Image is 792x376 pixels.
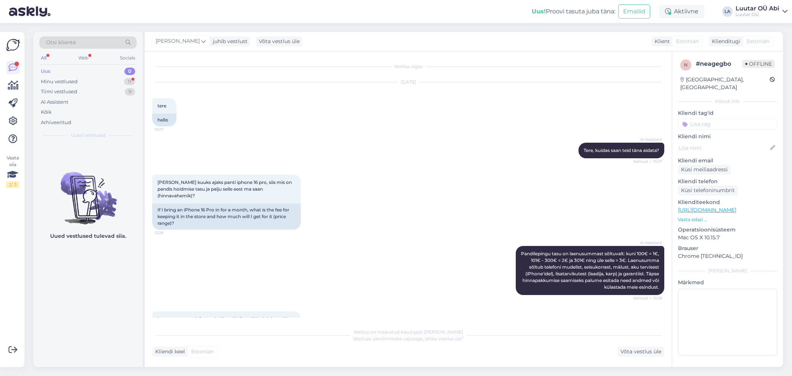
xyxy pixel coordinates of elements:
div: juhib vestlust [210,38,248,45]
div: Web [77,53,90,63]
span: AI Assistent [634,240,662,246]
div: 11 [124,78,135,85]
div: Kliendi keel [152,348,185,356]
p: Märkmed [678,279,777,286]
b: Uus! [532,8,546,15]
div: [DATE] [152,79,664,85]
span: Otsi kliente [46,39,76,46]
div: Küsi meiliaadressi [678,165,731,175]
span: AI Assistent [634,137,662,142]
span: Vestlus on määratud kasutajale [PERSON_NAME] [353,329,463,335]
div: Minu vestlused [41,78,78,85]
span: 13:28 [154,230,182,236]
span: Estonian [191,348,214,356]
i: „Võtke vestlus üle” [423,336,463,341]
p: Brauser [678,244,777,252]
span: 13:27 [154,127,182,132]
div: # neagegbo [696,59,742,68]
div: Kliendi info [678,98,777,105]
div: If I bring an iPhone 16 Pro in for a month, what is the fee for keeping it in the store and how m... [152,204,301,230]
a: [URL][DOMAIN_NAME] [678,207,736,213]
input: Lisa tag [678,119,777,130]
div: 9 [125,88,135,95]
span: Nähtud ✓ 13:27 [633,159,662,164]
div: Võta vestlus üle [617,347,664,357]
div: Luutar OÜ [736,12,779,17]
div: Proovi tasuta juba täna: [532,7,615,16]
div: All [39,53,48,63]
input: Lisa nimi [678,144,769,152]
div: Vestlus algas [152,63,664,70]
div: Võta vestlus üle [256,36,303,46]
div: Socials [118,53,137,63]
img: No chats [33,159,143,226]
div: Klienditugi [709,38,740,45]
p: Vaata edasi ... [678,216,777,223]
span: Estonian [747,38,769,45]
p: Klienditeekond [678,198,777,206]
div: [PERSON_NAME] [678,268,777,274]
div: Uus [41,68,50,75]
div: Luutar OÜ Abi [736,6,779,12]
p: Uued vestlused tulevad siia. [50,232,126,240]
span: [PERSON_NAME] kuuks ajaks panti iphone 16 pro, siis mis on pandis hoidmise tasu ja palju selle ee... [157,179,293,198]
span: Nähtud ✓ 13:28 [633,295,662,301]
p: Mac OS X 10.15.7 [678,234,777,242]
span: n [684,62,688,68]
span: Pandilepingu tasu on laenusummast sõltuvalt: kuni 100€ = 1€, 101€ - 300€ = 2€ ja 301€ ning üle se... [521,251,660,290]
span: kuu aega vana telefon, pole ühtegi kriimu, 128 gb iphone 16 pro [157,316,289,328]
span: tere [157,103,166,108]
span: Estonian [676,38,699,45]
span: Vestluse ülevõtmiseks vajutage [353,336,463,341]
div: Arhiveeritud [41,119,71,126]
div: Klient [652,38,670,45]
div: Tiimi vestlused [41,88,77,95]
span: [PERSON_NAME] [156,37,200,45]
span: Tere, kuidas saan teid täna aidata? [584,148,659,153]
a: Luutar OÜ AbiLuutar OÜ [736,6,788,17]
p: Kliendi nimi [678,133,777,140]
p: Chrome [TECHNICAL_ID] [678,252,777,260]
p: Kliendi email [678,157,777,165]
span: Uued vestlused [71,132,105,139]
div: Küsi telefoninumbrit [678,185,738,195]
div: 0 [124,68,135,75]
p: Kliendi tag'id [678,109,777,117]
div: Vaata siia [6,155,19,188]
div: hello [152,114,176,126]
span: Offline [742,60,775,68]
div: Aktiivne [659,5,704,18]
div: 2 / 3 [6,181,19,188]
p: Operatsioonisüsteem [678,226,777,234]
p: Kliendi telefon [678,178,777,185]
div: [GEOGRAPHIC_DATA], [GEOGRAPHIC_DATA] [680,76,770,91]
div: LA [722,6,733,17]
div: AI Assistent [41,98,68,106]
img: Askly Logo [6,38,20,52]
div: Kõik [41,108,52,116]
button: Emailid [618,4,650,19]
